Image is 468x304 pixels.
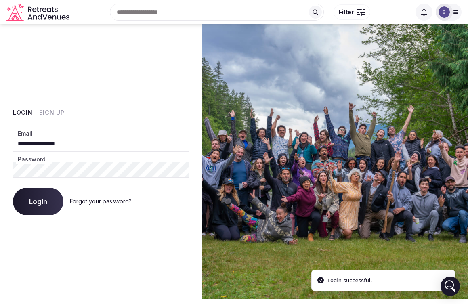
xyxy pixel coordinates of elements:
[202,24,468,299] img: My Account Background
[439,6,450,18] img: blisswood.net
[13,109,33,117] button: Login
[13,188,63,215] button: Login
[339,8,354,16] span: Filter
[334,4,370,20] button: Filter
[327,277,372,285] div: Login successful.
[6,3,71,21] a: Visit the homepage
[29,197,47,205] span: Login
[441,277,460,296] div: Open Intercom Messenger
[39,109,65,117] button: Sign Up
[70,198,132,205] a: Forgot your password?
[6,3,71,21] svg: Retreats and Venues company logo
